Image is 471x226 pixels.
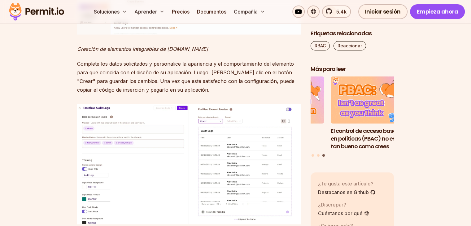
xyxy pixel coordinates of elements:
img: Implementación de autenticación y autorización en Next.js [241,77,324,124]
img: Logotipo del permiso [6,1,67,22]
a: Reaccionar [334,41,366,50]
font: ¿Discrepar? [318,202,346,208]
button: Ir a la diapositiva 1 [312,154,314,157]
a: Cuéntanos por qué [318,210,369,217]
a: Precios [169,6,192,18]
li: 3 de 3 [331,77,414,150]
font: Documentos [197,9,226,15]
a: Destacanos en Github [318,189,376,196]
img: imagen.png [77,104,301,224]
button: Compañía [231,6,268,18]
font: RBAC [315,43,326,48]
font: Complete los datos solicitados y personalice la apariencia y el comportamiento del elemento para ... [77,61,294,93]
a: El control de acceso basado en políticas (PBAC) no es tan bueno como creesEl control de acceso ba... [331,77,414,150]
font: Compañía [234,9,258,15]
img: El control de acceso basado en políticas (PBAC) no es tan bueno como crees [331,77,414,124]
a: Empieza ahora [410,4,465,19]
a: 5.4k [322,6,351,18]
font: Creación de elementos integrables de [DOMAIN_NAME] [77,46,208,52]
li: 2 de 3 [241,77,324,150]
font: Empieza ahora [417,8,458,15]
div: Publicaciones [311,77,394,158]
font: Iniciar sesión [365,8,401,15]
a: RBAC [311,41,330,50]
font: 5.4k [336,9,347,15]
font: Más para leer [311,65,346,73]
a: Iniciar sesión [358,4,408,19]
font: Precios [172,9,190,15]
font: Etiquetas relacionadas [311,29,372,37]
a: Documentos [194,6,229,18]
button: Ir a la diapositiva 2 [317,154,320,157]
font: Reaccionar [338,43,362,48]
button: Aprender [132,6,167,18]
font: ¿Te gusta este artículo? [318,180,373,187]
button: Ir a la diapositiva 3 [322,154,325,157]
button: Soluciones [91,6,129,18]
font: Aprender [134,9,157,15]
font: El control de acceso basado en políticas (PBAC) no es tan bueno como crees [331,127,404,150]
font: Soluciones [94,9,120,15]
